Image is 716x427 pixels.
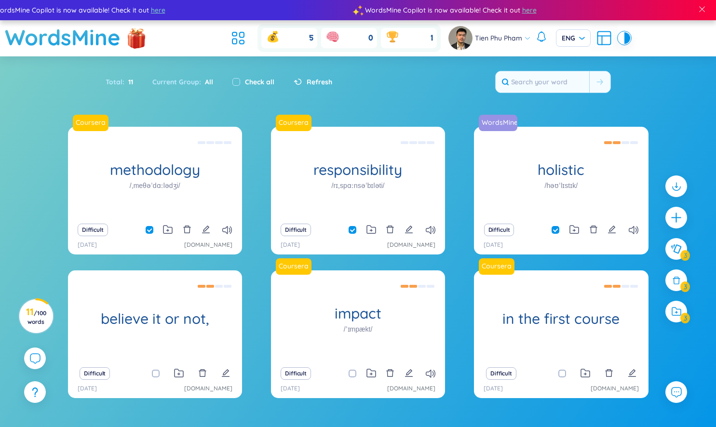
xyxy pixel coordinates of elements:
[106,72,143,92] div: Total :
[405,225,413,234] span: edit
[332,180,385,191] h1: /rɪˌspɑːnsəˈbɪləti/
[275,118,312,127] a: Coursera
[271,305,445,322] h1: impact
[589,223,598,237] button: delete
[387,384,435,393] a: [DOMAIN_NAME]
[589,225,598,234] span: delete
[605,367,613,380] button: delete
[201,78,213,86] span: All
[202,223,210,237] button: edit
[281,224,311,236] button: Difficult
[130,180,180,191] h1: /ˌmeθəˈdɑːlədʒi/
[405,369,413,377] span: edit
[545,180,578,191] h1: /həʊˈlɪstɪk/
[281,384,300,393] p: [DATE]
[479,115,521,131] a: WordsMine
[386,225,394,234] span: delete
[387,240,435,250] a: [DOMAIN_NAME]
[198,367,207,380] button: delete
[78,240,97,250] p: [DATE]
[484,224,514,236] button: Difficult
[431,33,433,43] span: 1
[276,115,315,131] a: Coursera
[344,324,373,334] h1: /ˈɪmpækt/
[448,26,475,50] a: avatar
[484,384,503,393] p: [DATE]
[281,240,300,250] p: [DATE]
[474,310,648,327] h1: in the first course
[628,367,636,380] button: edit
[5,20,121,54] a: WordsMine
[78,384,97,393] p: [DATE]
[68,310,242,327] h1: believe it or not,
[307,77,332,87] span: Refresh
[25,308,47,325] h3: 11
[245,77,274,87] label: Check all
[221,369,230,377] span: edit
[670,212,682,224] span: plus
[386,367,394,380] button: delete
[479,258,518,275] a: Coursera
[405,223,413,237] button: edit
[496,71,589,93] input: Search your word
[271,161,445,178] h1: responsibility
[73,115,112,131] a: Coursera
[486,367,516,380] button: Difficult
[474,161,648,178] h1: holistic
[149,5,163,15] span: here
[478,261,515,271] a: Coursera
[202,225,210,234] span: edit
[72,118,109,127] a: Coursera
[605,369,613,377] span: delete
[183,223,191,237] button: delete
[608,223,616,237] button: edit
[591,384,639,393] a: [DOMAIN_NAME]
[198,369,207,377] span: delete
[276,258,315,275] a: Coursera
[448,26,473,50] img: avatar
[475,33,522,43] span: Tien Phu Pham
[184,384,232,393] a: [DOMAIN_NAME]
[386,223,394,237] button: delete
[80,367,110,380] button: Difficult
[281,367,311,380] button: Difficult
[221,367,230,380] button: edit
[405,367,413,380] button: edit
[520,5,534,15] span: here
[628,369,636,377] span: edit
[68,161,242,178] h1: methodology
[478,118,518,127] a: WordsMine
[484,240,503,250] p: [DATE]
[183,225,191,234] span: delete
[143,72,223,92] div: Current Group :
[184,240,232,250] a: [DOMAIN_NAME]
[78,224,108,236] button: Difficult
[127,24,146,53] img: flashSalesIcon.a7f4f837.png
[124,77,133,87] span: 11
[275,261,312,271] a: Coursera
[386,369,394,377] span: delete
[309,33,313,43] span: 5
[368,33,373,43] span: 0
[27,309,46,325] span: / 100 words
[562,33,585,43] span: ENG
[608,225,616,234] span: edit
